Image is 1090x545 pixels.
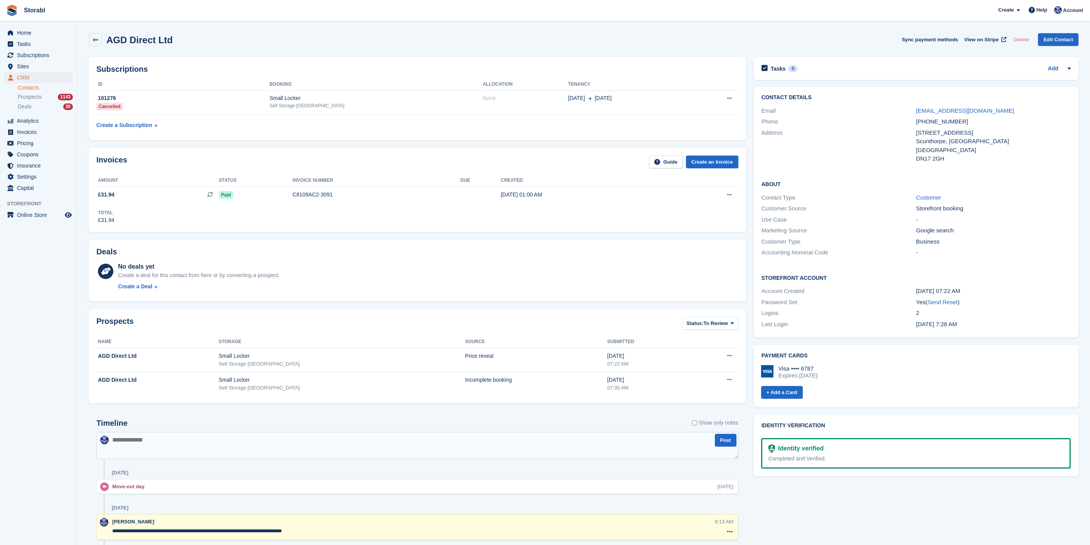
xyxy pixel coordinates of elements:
div: 1143 [58,94,73,100]
div: [DATE] [607,352,689,360]
a: + Add a Card [761,386,803,399]
img: Tegan Ewart [1054,6,1062,14]
h2: Storefront Account [761,274,1071,281]
span: Tasks [17,39,63,49]
a: Create an Invoice [686,156,738,168]
h2: Identity verification [761,423,1071,429]
div: C8109AC2-3091 [293,191,460,199]
h2: Subscriptions [96,65,738,74]
a: Create a Subscription [96,118,157,132]
div: 07:35 AM [607,384,689,392]
div: - [916,248,1071,257]
button: Post [715,434,736,447]
span: Capital [17,183,63,193]
div: Google search [916,226,1071,235]
div: Use Case [761,215,916,224]
a: menu [4,127,73,137]
div: Account Created [761,287,916,296]
span: Analytics [17,115,63,126]
a: menu [4,171,73,182]
h2: Invoices [96,156,127,168]
a: menu [4,210,73,220]
span: Deals [18,103,32,110]
a: Edit Contact [1038,33,1078,46]
a: [EMAIL_ADDRESS][DOMAIN_NAME] [916,107,1014,114]
div: DN17 2GH [916,154,1071,163]
div: Create a Subscription [96,121,152,129]
a: Deals 30 [18,103,73,111]
span: Online Store [17,210,63,220]
img: Tegan Ewart [100,436,109,444]
div: [DATE] [112,470,128,476]
span: CRM [17,72,63,83]
div: Phone [761,117,916,126]
div: 101276 [96,94,270,102]
div: Expires [DATE] [778,372,817,379]
h2: AGD Direct Ltd [106,35,173,45]
div: [DATE] 07:22 AM [916,287,1071,296]
h2: Payment cards [761,353,1071,359]
div: Last Login [761,320,916,329]
a: Prospects 1143 [18,93,73,101]
th: Storage [219,336,465,348]
div: Small Locker [219,352,465,360]
span: Coupons [17,149,63,160]
a: Guide [649,156,683,168]
a: menu [4,183,73,193]
th: Invoice number [293,174,460,187]
h2: Deals [96,247,117,256]
div: Marketing Source [761,226,916,235]
div: Self Storage [GEOGRAPHIC_DATA] [219,384,465,392]
button: Sync payment methods [902,33,958,46]
span: Paid [219,191,233,199]
a: menu [4,160,73,171]
div: Accounting Nominal Code [761,248,916,257]
a: Preview store [64,210,73,220]
div: Customer Source [761,204,916,213]
h2: Tasks [771,65,786,72]
span: [PERSON_NAME] [112,519,154,525]
label: Show only notes [692,419,738,427]
button: Status: To Review [682,317,738,330]
div: Storefront booking [916,204,1071,213]
span: Invoices [17,127,63,137]
div: [DATE] 01:00 AM [501,191,672,199]
span: Subscriptions [17,50,63,61]
th: Submitted [607,336,689,348]
th: Booking [270,78,483,91]
span: Prospects [18,93,42,101]
input: Show only notes [692,419,697,427]
div: Incomplete booking [465,376,607,384]
a: menu [4,61,73,72]
h2: About [761,180,1071,188]
a: View on Stripe [961,33,1008,46]
div: Customer Type [761,237,916,246]
div: AGD Direct Ltd [98,352,219,360]
div: Price reveal [465,352,607,360]
div: Total [98,209,115,216]
div: £31.94 [98,216,115,224]
a: Storabl [21,4,48,17]
h2: Timeline [96,419,128,428]
div: Visa •••• 6787 [778,365,817,372]
div: [DATE] [112,505,128,511]
div: Yes [916,298,1071,307]
a: menu [4,27,73,38]
div: 2 [916,309,1071,318]
div: Identity verified [775,444,824,453]
div: Self Storage [GEOGRAPHIC_DATA] [270,102,483,109]
div: Small Locker [270,94,483,102]
a: menu [4,50,73,61]
span: Storefront [7,200,77,208]
div: 8:13 AM [715,518,733,525]
th: Due [460,174,501,187]
th: Name [96,336,219,348]
div: [GEOGRAPHIC_DATA] [916,146,1071,155]
span: Home [17,27,63,38]
div: None [483,94,568,102]
div: Password Set [761,298,916,307]
img: Identity Verification Ready [768,444,775,453]
div: Create a Deal [118,283,152,291]
a: Contacts [18,84,73,91]
div: Address [761,129,916,163]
